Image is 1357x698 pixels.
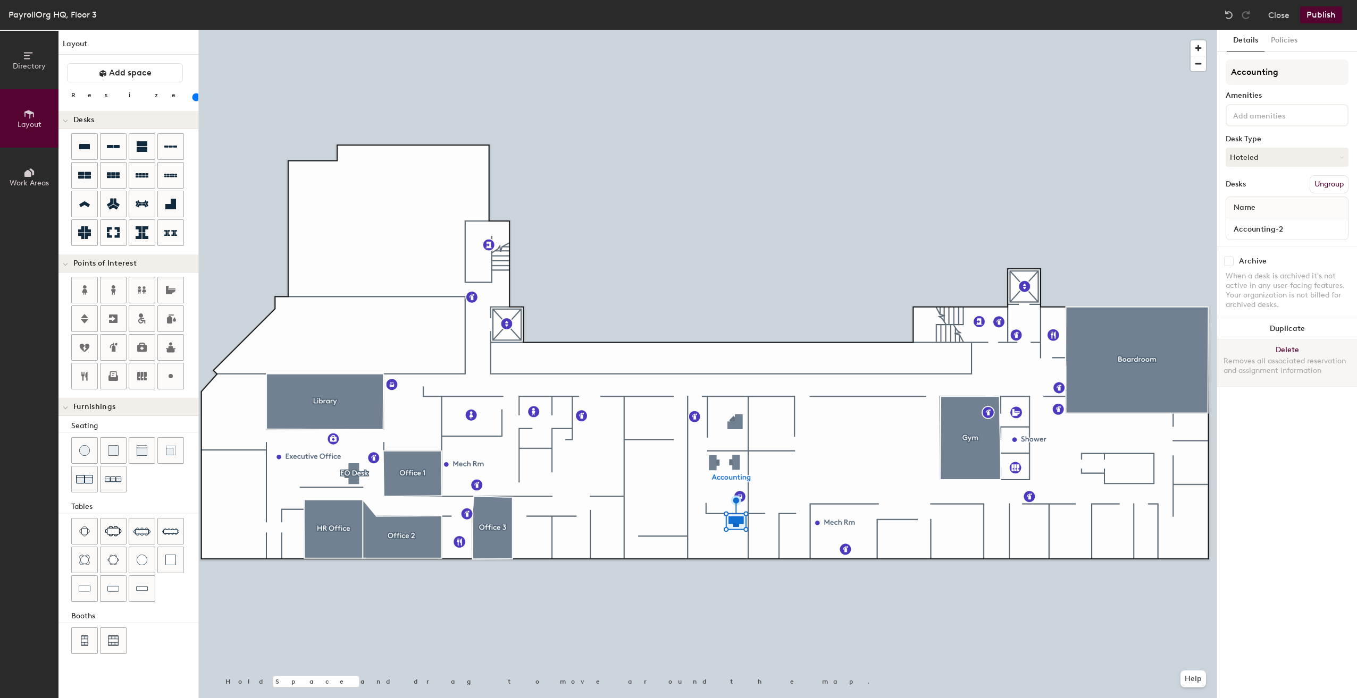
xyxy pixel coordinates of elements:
[1300,6,1342,23] button: Publish
[129,575,155,602] button: Table (1x4)
[58,38,198,55] h1: Layout
[73,259,137,268] span: Points of Interest
[100,575,127,602] button: Table (1x3)
[71,420,198,432] div: Seating
[100,627,127,654] button: Six seat booth
[165,555,176,565] img: Table (1x1)
[71,466,98,492] button: Couch (x2)
[1310,175,1348,193] button: Ungroup
[165,445,176,456] img: Couch (corner)
[108,635,119,646] img: Six seat booth
[73,403,115,411] span: Furnishings
[71,91,189,99] div: Resize
[1228,222,1346,236] input: Unnamed desk
[1228,198,1261,217] span: Name
[157,437,184,464] button: Couch (corner)
[9,8,97,21] div: PayrollOrg HQ, Floor 3
[1224,356,1351,376] div: Removes all associated reservation and assignment information
[1224,10,1234,20] img: Undo
[105,471,122,488] img: Couch (x3)
[1180,670,1206,687] button: Help
[100,466,127,492] button: Couch (x3)
[108,445,119,456] img: Cushion
[133,523,150,540] img: Eight seat table
[1227,30,1264,52] button: Details
[67,63,183,82] button: Add space
[137,555,147,565] img: Table (round)
[1264,30,1304,52] button: Policies
[1241,10,1251,20] img: Redo
[79,445,90,456] img: Stool
[1226,135,1348,143] div: Desk Type
[71,575,98,602] button: Table (1x2)
[137,445,147,456] img: Couch (middle)
[129,547,155,573] button: Table (round)
[100,518,127,544] button: Six seat table
[100,547,127,573] button: Six seat round table
[1226,271,1348,310] div: When a desk is archived it's not active in any user-facing features. Your organization is not bil...
[1268,6,1289,23] button: Close
[79,583,90,594] img: Table (1x2)
[1226,91,1348,100] div: Amenities
[129,437,155,464] button: Couch (middle)
[79,555,90,565] img: Four seat round table
[10,178,49,188] span: Work Areas
[71,610,198,622] div: Booths
[162,523,179,540] img: Ten seat table
[157,518,184,544] button: Ten seat table
[107,555,119,565] img: Six seat round table
[13,62,46,71] span: Directory
[73,116,94,124] span: Desks
[157,547,184,573] button: Table (1x1)
[71,627,98,654] button: Four seat booth
[107,583,119,594] img: Table (1x3)
[1231,108,1327,121] input: Add amenities
[1217,318,1357,339] button: Duplicate
[71,518,98,544] button: Four seat table
[76,471,93,488] img: Couch (x2)
[1226,148,1348,167] button: Hoteled
[1217,339,1357,386] button: DeleteRemoves all associated reservation and assignment information
[105,526,122,537] img: Six seat table
[71,547,98,573] button: Four seat round table
[136,583,148,594] img: Table (1x4)
[1226,180,1246,189] div: Desks
[80,635,89,646] img: Four seat booth
[1239,257,1267,266] div: Archive
[18,120,41,129] span: Layout
[71,437,98,464] button: Stool
[71,501,198,513] div: Tables
[100,437,127,464] button: Cushion
[109,67,152,78] span: Add space
[79,526,90,537] img: Four seat table
[129,518,155,544] button: Eight seat table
